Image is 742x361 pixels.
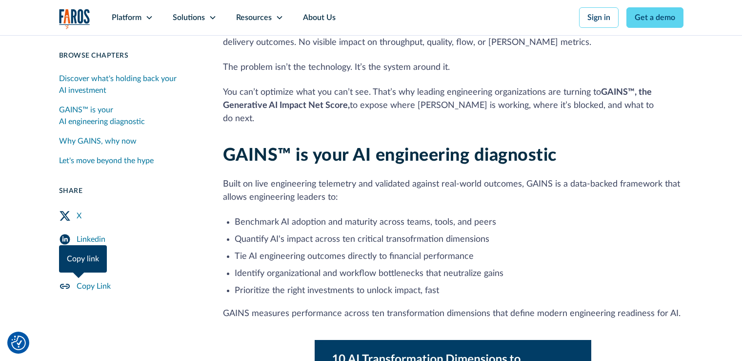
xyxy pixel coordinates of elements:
[59,104,200,127] div: GAINS™ is your AI engineering diagnostic
[235,267,683,280] li: Identify organizational and workflow bottlenecks that neutralize gains
[77,280,111,292] div: Copy Link
[59,155,154,167] div: Let's move beyond the hype
[77,234,105,245] div: Linkedin
[223,61,683,74] p: The problem isn’t the technology. It’s the system around it.
[223,88,652,110] strong: GAINS™, the Generative AI Impact Net Score,
[59,228,200,251] a: LinkedIn Share
[579,7,619,28] a: Sign in
[112,12,141,23] div: Platform
[223,23,683,49] p: Our analysis of over 10,000 developers across 1,255 teams shows no consistent correlation between...
[59,186,200,196] div: Share
[59,135,137,147] div: Why GAINS, why now
[173,12,205,23] div: Solutions
[59,275,200,298] a: Copy Link
[235,216,683,229] li: Benchmark AI adoption and maturity across teams, tools, and peers
[59,151,200,170] a: Let's move beyond the hype
[223,307,683,320] p: GAINS measures performance across ten transformation dimensions that define modern engineering re...
[223,178,683,204] p: Built on live engineering telemetry and validated against real-world outcomes, GAINS is a data-ba...
[223,86,683,126] p: You can’t optimize what you can’t see. That’s why leading engineering organizations are turning t...
[59,251,200,275] a: Mail Share
[59,100,200,131] a: GAINS™ is your AI engineering diagnostic
[235,250,683,263] li: Tie AI engineering outcomes directly to financial performance
[59,131,200,151] a: Why GAINS, why now
[59,204,200,228] a: Twitter Share
[223,145,683,166] h2: GAINS™ is your AI engineering diagnostic
[59,69,200,100] a: Discover what's holding back your AI investment
[59,73,200,96] div: Discover what's holding back your AI investment
[11,336,26,350] img: Revisit consent button
[236,12,272,23] div: Resources
[59,9,90,29] img: Logo of the analytics and reporting company Faros.
[59,51,200,61] div: Browse Chapters
[67,253,99,265] div: Copy link
[626,7,683,28] a: Get a demo
[235,284,683,297] li: Prioritize the right investments to unlock impact, fast
[59,9,90,29] a: home
[11,336,26,350] button: Cookie Settings
[235,233,683,246] li: Quantify AI's impact across ten critical transofrmation dimensions
[77,210,81,222] div: X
